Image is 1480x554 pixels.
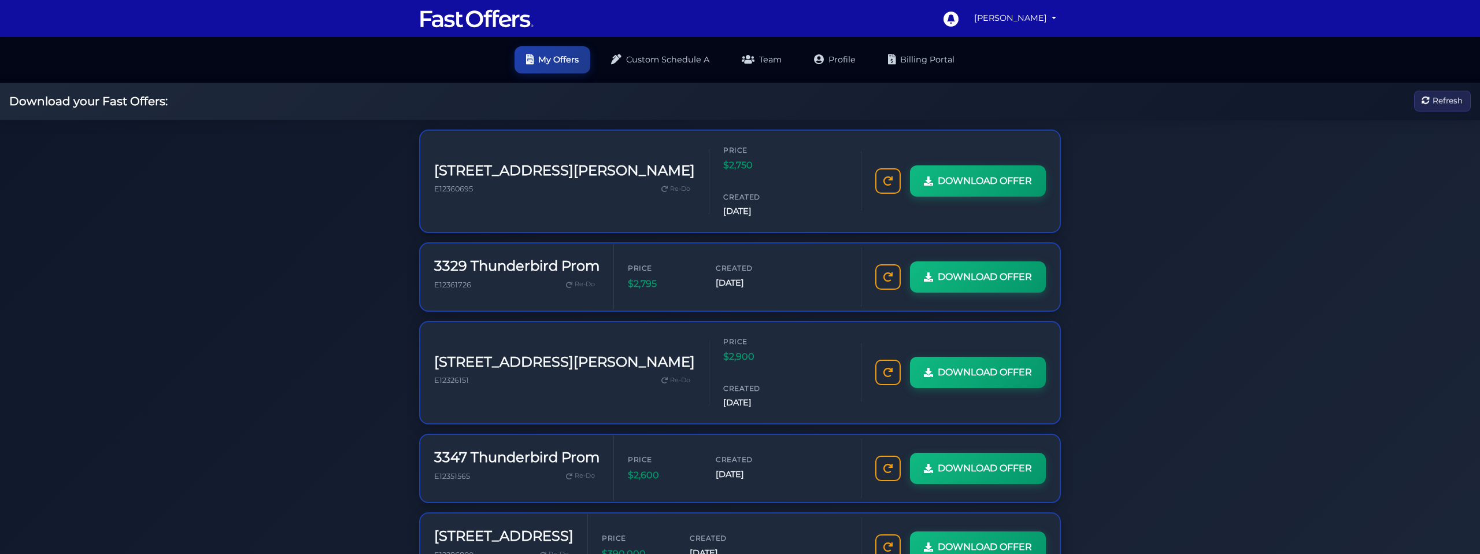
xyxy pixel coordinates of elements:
span: [DATE] [716,276,785,290]
span: Price [602,533,671,544]
span: E12360695 [434,184,473,193]
a: Re-Do [657,373,695,388]
a: DOWNLOAD OFFER [910,453,1046,484]
span: E12351565 [434,472,470,481]
h2: Download your Fast Offers: [9,94,168,108]
span: DOWNLOAD OFFER [938,365,1032,380]
span: [DATE] [723,205,793,218]
a: Team [730,46,793,73]
a: DOWNLOAD OFFER [910,261,1046,293]
a: Custom Schedule A [600,46,721,73]
span: Price [628,263,697,274]
a: Re-Do [657,182,695,197]
span: Price [628,454,697,465]
span: Created [716,263,785,274]
button: Refresh [1414,91,1471,112]
h3: 3347 Thunderbird Prom [434,449,600,466]
span: Refresh [1433,95,1463,108]
span: Created [716,454,785,465]
span: Re-Do [575,279,595,290]
span: $2,750 [723,158,793,173]
span: Price [723,145,793,156]
span: $2,795 [628,276,697,291]
span: Re-Do [670,184,690,194]
span: [DATE] [716,468,785,481]
span: $2,600 [628,468,697,483]
span: E12326151 [434,376,469,385]
span: DOWNLOAD OFFER [938,269,1032,285]
a: Billing Portal [876,46,966,73]
span: Price [723,336,793,347]
span: Re-Do [575,471,595,481]
a: [PERSON_NAME] [970,7,1061,29]
a: Re-Do [561,468,600,483]
h3: [STREET_ADDRESS][PERSON_NAME] [434,162,695,179]
a: Re-Do [561,277,600,292]
span: Created [690,533,759,544]
span: DOWNLOAD OFFER [938,173,1032,189]
a: Profile [802,46,867,73]
span: Created [723,191,793,202]
a: DOWNLOAD OFFER [910,357,1046,388]
span: $2,900 [723,349,793,364]
span: [DATE] [723,396,793,409]
span: DOWNLOAD OFFER [938,461,1032,476]
span: E12361726 [434,280,471,289]
h3: [STREET_ADDRESS] [434,528,573,545]
h3: 3329 Thunderbird Prom [434,258,600,275]
span: Created [723,383,793,394]
a: My Offers [515,46,590,73]
span: Re-Do [670,375,690,386]
h3: [STREET_ADDRESS][PERSON_NAME] [434,354,695,371]
a: DOWNLOAD OFFER [910,165,1046,197]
